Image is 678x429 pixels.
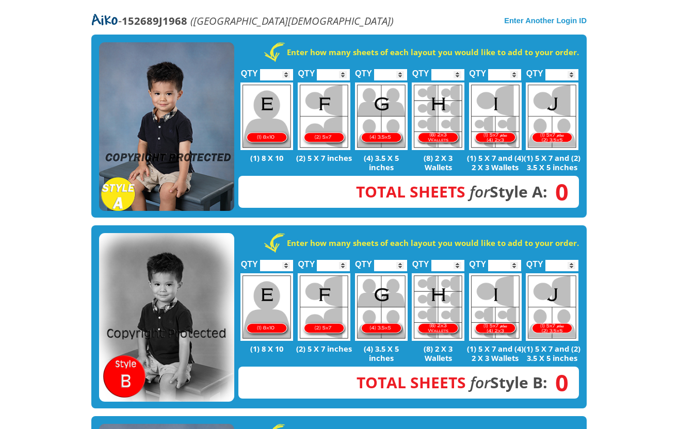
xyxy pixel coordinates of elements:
p: (2) 5 X 7 inches [296,153,353,162]
img: I [469,273,522,341]
p: (1) 8 X 10 [238,153,296,162]
p: (1) 5 X 7 and (2) 3.5 X 5 inches [524,344,581,362]
img: G [355,82,408,150]
label: QTY [355,249,372,274]
img: F [298,273,350,341]
label: QTY [526,249,543,274]
p: (1) 5 X 7 and (4) 2 X 3 Wallets [466,153,524,172]
p: (2) 5 X 7 inches [296,344,353,353]
label: QTY [355,58,372,83]
strong: Style A: [356,181,547,202]
strong: Enter how many sheets of each layout you would like to add to your order. [287,238,579,248]
p: (8) 2 X 3 Wallets [410,153,467,172]
label: QTY [298,249,315,274]
strong: Style B: [357,372,547,393]
img: E [240,273,293,341]
p: - [91,15,394,27]
label: QTY [298,58,315,83]
img: J [526,82,578,150]
p: (4) 3.5 X 5 inches [352,344,410,362]
p: (8) 2 X 3 Wallets [410,344,467,362]
em: for [470,181,490,202]
label: QTY [469,249,486,274]
em: ([GEOGRAPHIC_DATA][DEMOGRAPHIC_DATA]) [190,13,394,28]
label: QTY [469,58,486,83]
img: E [240,82,293,150]
img: G [355,273,408,341]
span: 0 [547,186,569,197]
img: I [469,82,522,150]
span: Total Sheets [356,181,465,202]
strong: 152689J1968 [122,13,187,28]
span: Aiko [91,13,118,29]
img: STYLE A [99,42,234,211]
label: QTY [412,58,429,83]
span: Total Sheets [357,372,466,393]
img: F [298,82,350,150]
img: J [526,273,578,341]
a: Enter Another Login ID [504,16,587,25]
em: for [470,372,490,393]
p: (1) 5 X 7 and (4) 2 X 3 Wallets [466,344,524,362]
label: QTY [412,249,429,274]
span: 0 [547,377,569,388]
img: H [412,82,464,150]
p: (4) 3.5 X 5 inches [352,153,410,172]
img: STYLE B [99,233,234,402]
label: QTY [241,249,258,274]
p: (1) 8 X 10 [238,344,296,353]
label: QTY [241,58,258,83]
p: (1) 5 X 7 and (2) 3.5 X 5 inches [524,153,581,172]
label: QTY [526,58,543,83]
strong: Enter how many sheets of each layout you would like to add to your order. [287,47,579,57]
img: H [412,273,464,341]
